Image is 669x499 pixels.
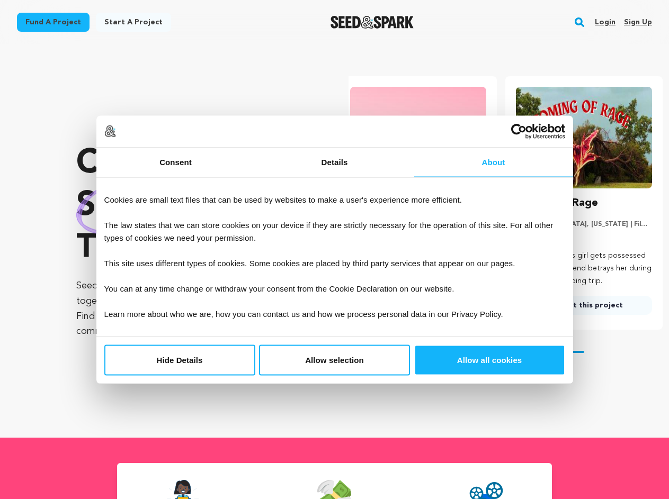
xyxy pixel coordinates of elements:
button: Hide Details [104,344,255,375]
p: Crowdfunding that . [76,143,306,270]
a: Usercentrics Cookiebot - opens in a new window [472,123,565,139]
img: Seed&Spark Logo Dark Mode [331,16,414,29]
p: A shy indigenous girl gets possessed after her best friend betrays her during their annual campin... [516,250,652,287]
a: Details [255,148,414,177]
button: Allow selection [259,344,410,375]
p: Seed&Spark is where creators and audiences work together to bring incredible new projects to life... [76,278,306,339]
a: Fund a project [17,13,90,32]
a: Consent [96,148,255,177]
a: Support this project [516,296,652,315]
a: Login [595,14,616,31]
a: Start a project [96,13,171,32]
img: CHICAS Pilot image [350,87,486,188]
p: [GEOGRAPHIC_DATA], [US_STATE] | Film Short [516,220,652,229]
p: Horror, Nature [516,233,652,241]
a: Sign up [624,14,652,31]
div: Cookies are small text files that can be used by websites to make a user's experience more effici... [99,180,570,333]
a: About [414,148,573,177]
a: Seed&Spark Homepage [331,16,414,29]
button: Allow all cookies [414,344,565,375]
img: logo [104,125,116,137]
img: hand sketched image [76,178,188,235]
img: Coming of Rage image [516,87,652,188]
